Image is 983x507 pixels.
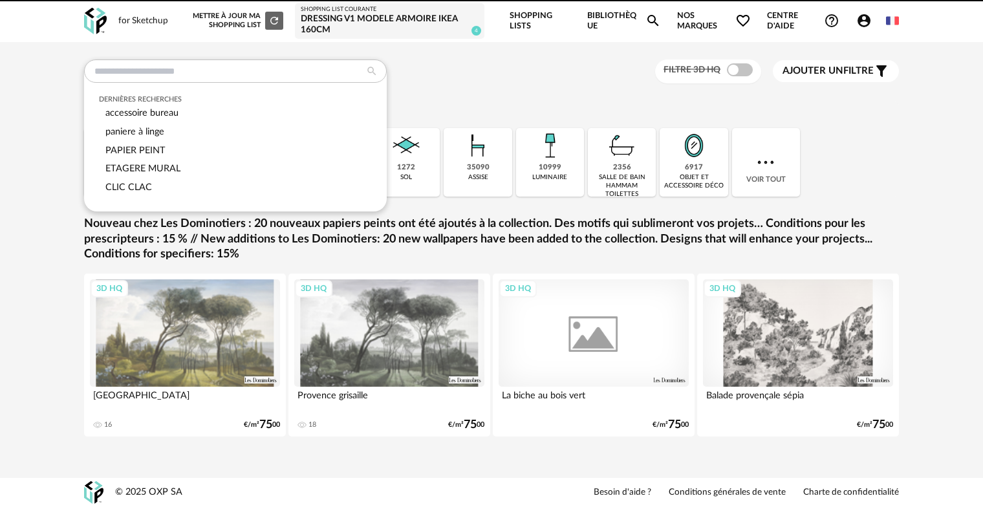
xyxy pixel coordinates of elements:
div: salle de bain hammam toilettes [592,173,652,199]
a: 3D HQ Balade provençale sépia €/m²7500 [697,274,899,436]
span: Heart Outline icon [735,13,751,28]
div: Provence grisaille [294,387,484,413]
span: Refresh icon [268,17,280,24]
div: assise [468,173,488,182]
div: €/m² 00 [857,420,893,429]
button: Ajouter unfiltre Filter icon [773,60,899,82]
span: PAPIER PEINT [105,146,166,155]
div: 3D HQ [295,280,332,297]
span: ETAGERE MURAL [105,164,180,173]
span: paniere à linge [105,127,164,136]
span: Filtre 3D HQ [664,65,720,74]
div: dressing V1 modele Armoire IKEA 160cm [301,14,478,36]
span: Filter icon [874,63,889,79]
div: Balade provençale sépia [703,387,893,413]
div: 6917 [685,163,703,173]
div: Dernières recherches [99,95,373,104]
span: Account Circle icon [856,13,872,28]
a: Charte de confidentialité [803,487,899,499]
a: Nouveau chez Les Dominotiers : 20 nouveaux papiers peints ont été ajoutés à la collection. Des mo... [84,217,899,262]
img: Luminaire.png [532,128,567,163]
span: Magnify icon [645,13,661,28]
div: for Sketchup [118,16,168,27]
span: CLIC CLAC [105,182,152,192]
span: 4 [471,26,481,36]
img: Sol.png [389,128,424,163]
span: 75 [872,420,885,429]
div: objet et accessoire déco [664,173,724,190]
div: La biche au bois vert [499,387,689,413]
img: fr [886,14,899,27]
img: Salle%20de%20bain.png [605,128,640,163]
div: 35090 [467,163,490,173]
div: 18 [308,420,316,429]
div: © 2025 OXP SA [115,486,182,499]
img: more.7b13dc1.svg [754,151,777,174]
span: 75 [259,420,272,429]
div: 1272 [397,163,415,173]
div: 3D HQ [91,280,128,297]
div: sol [400,173,412,182]
div: 10999 [539,163,561,173]
span: Help Circle Outline icon [824,13,839,28]
span: Centre d'aideHelp Circle Outline icon [767,10,840,32]
div: 2356 [613,163,631,173]
span: Account Circle icon [856,13,878,28]
div: Mettre à jour ma Shopping List [190,12,283,30]
div: €/m² 00 [244,420,280,429]
span: filtre [783,65,874,78]
span: 75 [464,420,477,429]
div: €/m² 00 [653,420,689,429]
a: 3D HQ La biche au bois vert €/m²7500 [493,274,695,436]
div: 16 [104,420,112,429]
img: OXP [84,8,107,34]
span: accessoire bureau [105,108,178,118]
div: 3D HQ [499,280,537,297]
a: 3D HQ [GEOGRAPHIC_DATA] 16 €/m²7500 [84,274,286,436]
a: 3D HQ Provence grisaille 18 €/m²7500 [288,274,490,436]
img: Assise.png [460,128,495,163]
a: Conditions générales de vente [669,487,786,499]
a: Besoin d'aide ? [594,487,651,499]
span: Ajouter un [783,66,843,76]
img: OXP [84,481,103,504]
img: Miroir.png [676,128,711,163]
div: luminaire [532,173,567,182]
div: Voir tout [732,128,800,197]
div: 3D HQ [704,280,741,297]
div: Shopping List courante [301,6,478,14]
div: €/m² 00 [448,420,484,429]
a: Shopping List courante dressing V1 modele Armoire IKEA 160cm 4 [301,6,478,36]
div: [GEOGRAPHIC_DATA] [90,387,280,413]
span: 75 [668,420,681,429]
